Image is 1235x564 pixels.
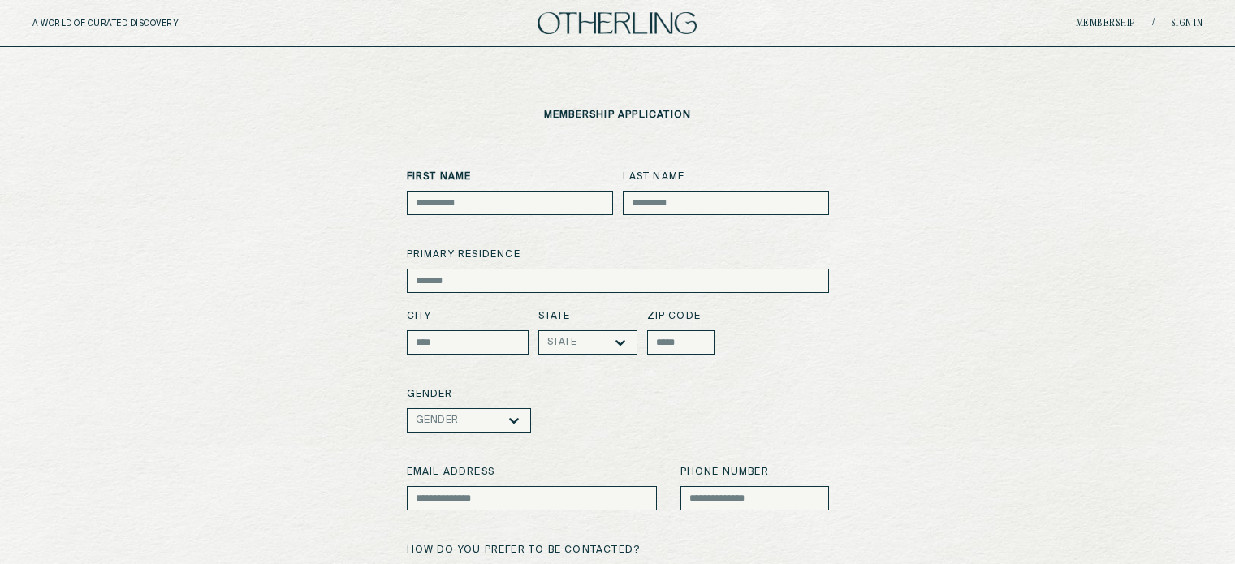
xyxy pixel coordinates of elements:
[407,543,829,558] label: How do you prefer to be contacted?
[647,309,715,324] label: zip code
[680,465,829,480] label: Phone number
[538,309,637,324] label: State
[1076,19,1136,28] a: Membership
[407,248,829,262] label: primary residence
[1171,19,1203,28] a: Sign in
[538,12,697,34] img: logo
[32,19,251,28] h5: A WORLD OF CURATED DISCOVERY.
[547,337,577,348] div: State
[576,337,580,348] input: state-dropdown
[407,465,657,480] label: Email address
[407,170,613,184] label: First Name
[459,415,462,426] input: gender-dropdown
[1152,17,1155,29] span: /
[407,309,529,324] label: City
[623,170,829,184] label: Last Name
[416,415,459,426] div: Gender
[544,110,691,121] p: membership application
[407,387,829,402] label: Gender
